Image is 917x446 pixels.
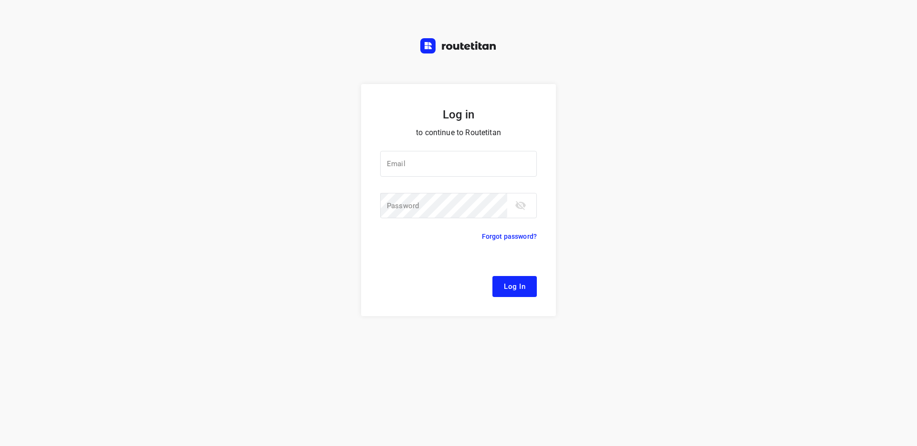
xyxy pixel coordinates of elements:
[504,280,525,293] span: Log In
[482,231,537,242] p: Forgot password?
[380,126,537,139] p: to continue to Routetitan
[511,196,530,215] button: toggle password visibility
[492,276,537,297] button: Log In
[380,107,537,122] h5: Log in
[420,38,497,53] img: Routetitan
